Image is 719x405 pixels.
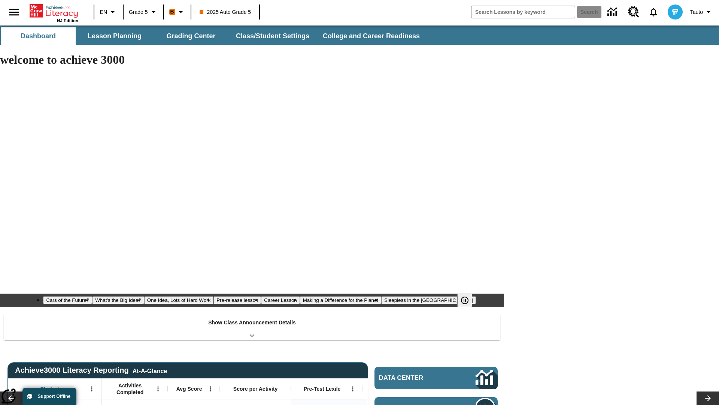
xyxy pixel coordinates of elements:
[208,319,296,327] p: Show Class Announcement Details
[152,383,164,394] button: Open Menu
[687,5,716,19] button: Profile/Settings
[105,382,155,396] span: Activities Completed
[457,294,480,307] div: Pause
[176,385,202,392] span: Avg Score
[38,394,70,399] span: Support Offline
[213,296,261,304] button: Slide 4 Pre-release lesson
[22,388,76,405] button: Support Offline
[170,7,174,16] span: B
[200,8,251,16] span: 2025 Auto Grade 5
[133,366,167,375] div: At-A-Glance
[15,366,167,375] span: Achieve3000 Literacy Reporting
[4,314,500,340] div: Show Class Announcement Details
[57,18,78,23] span: NJ Edition
[379,374,450,382] span: Data Center
[30,3,78,18] a: Home
[457,294,472,307] button: Pause
[126,5,161,19] button: Grade: Grade 5, Select a grade
[166,5,188,19] button: Boost Class color is orange. Change class color
[40,385,60,392] span: Student
[205,383,216,394] button: Open Menu
[317,27,426,45] button: College and Career Readiness
[374,367,498,389] a: Data Center
[1,27,76,45] button: Dashboard
[233,385,278,392] span: Score per Activity
[304,385,341,392] span: Pre-Test Lexile
[663,2,687,22] button: Select a new avatar
[230,27,315,45] button: Class/Student Settings
[471,6,575,18] input: search field
[43,296,92,304] button: Slide 1 Cars of the Future?
[261,296,300,304] button: Slide 5 Career Lesson
[603,2,624,22] a: Data Center
[86,383,97,394] button: Open Menu
[3,1,25,23] button: Open side menu
[100,8,107,16] span: EN
[690,8,703,16] span: Tauto
[668,4,683,19] img: avatar image
[381,296,476,304] button: Slide 7 Sleepless in the Animal Kingdom
[30,3,78,23] div: Home
[129,8,148,16] span: Grade 5
[697,391,719,405] button: Lesson carousel, Next
[92,296,144,304] button: Slide 2 What's the Big Idea?
[644,2,663,22] a: Notifications
[97,5,121,19] button: Language: EN, Select a language
[624,2,644,22] a: Resource Center, Will open in new tab
[347,383,358,394] button: Open Menu
[77,27,152,45] button: Lesson Planning
[144,296,213,304] button: Slide 3 One Idea, Lots of Hard Work
[300,296,381,304] button: Slide 6 Making a Difference for the Planet
[154,27,228,45] button: Grading Center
